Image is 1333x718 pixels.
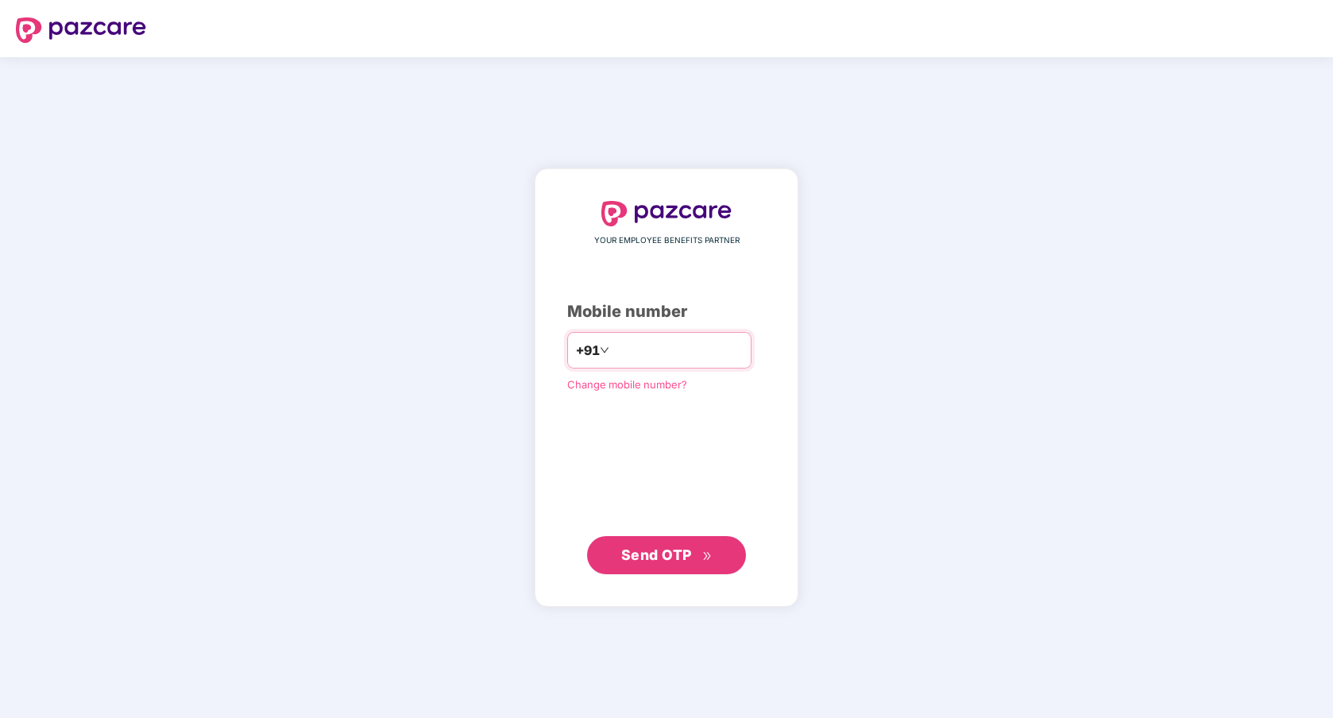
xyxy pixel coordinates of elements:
a: Change mobile number? [567,378,687,391]
div: Mobile number [567,299,766,324]
span: Send OTP [621,546,692,563]
img: logo [601,201,732,226]
span: down [600,345,609,355]
button: Send OTPdouble-right [587,536,746,574]
span: double-right [702,551,713,562]
span: +91 [576,341,600,361]
span: YOUR EMPLOYEE BENEFITS PARTNER [594,234,740,247]
img: logo [16,17,146,43]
